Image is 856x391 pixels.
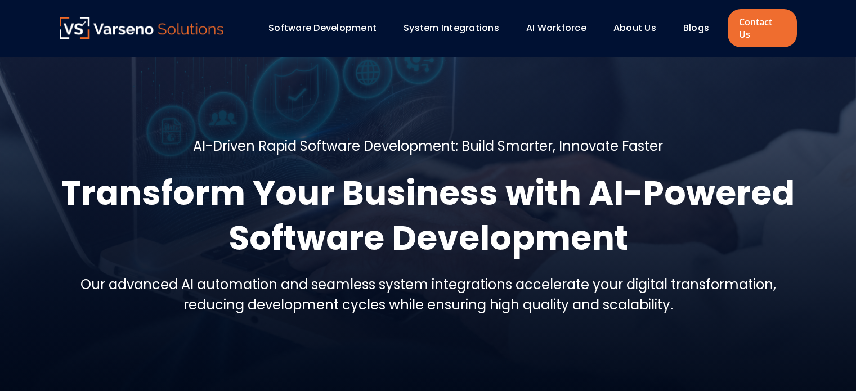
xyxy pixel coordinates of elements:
[268,21,377,34] a: Software Development
[678,19,725,38] div: Blogs
[404,21,499,34] a: System Integrations
[60,275,797,315] h5: Our advanced AI automation and seamless system integrations accelerate your digital transformatio...
[60,170,797,260] h1: Transform Your Business with AI-Powered Software Development
[398,19,515,38] div: System Integrations
[526,21,586,34] a: AI Workforce
[193,136,663,156] h5: AI-Driven Rapid Software Development: Build Smarter, Innovate Faster
[608,19,672,38] div: About Us
[521,19,602,38] div: AI Workforce
[263,19,392,38] div: Software Development
[613,21,656,34] a: About Us
[728,9,796,47] a: Contact Us
[60,17,224,39] img: Varseno Solutions – Product Engineering & IT Services
[683,21,709,34] a: Blogs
